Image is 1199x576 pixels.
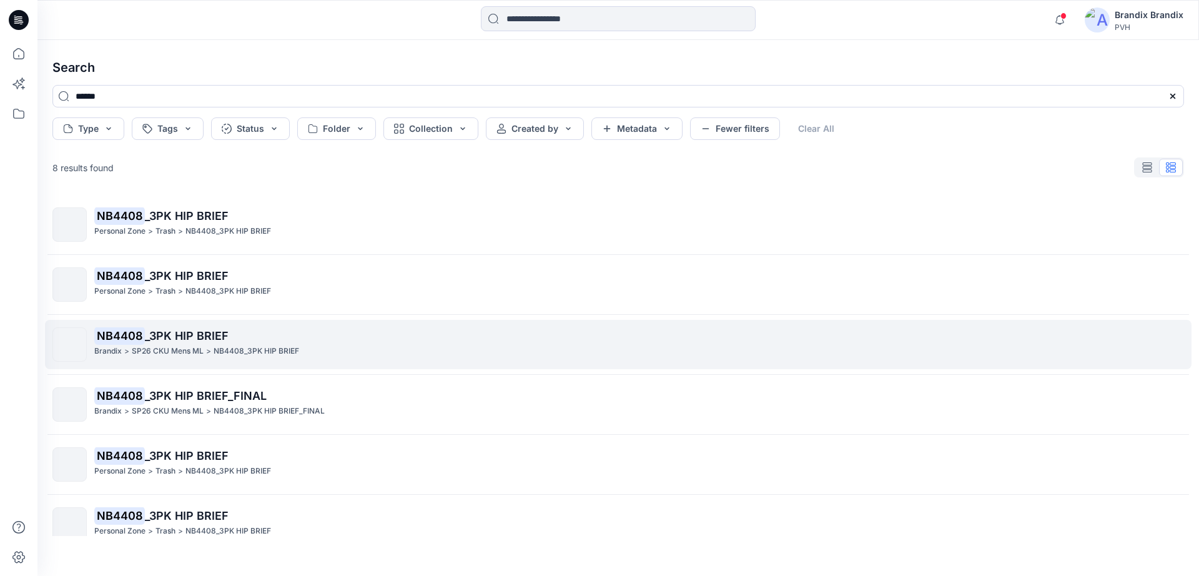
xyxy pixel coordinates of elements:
[155,225,175,238] p: Trash
[94,465,146,478] p: Personal Zone
[211,117,290,140] button: Status
[145,389,267,402] span: _3PK HIP BRIEF_FINAL
[124,405,129,418] p: >
[148,525,153,538] p: >
[45,200,1192,249] a: NB4408_3PK HIP BRIEFPersonal Zone>Trash>NB4408_3PK HIP BRIEF
[178,525,183,538] p: >
[214,345,299,358] p: NB4408_3PK HIP BRIEF
[214,405,325,418] p: NB4408_3PK HIP BRIEF_FINAL
[52,117,124,140] button: Type
[1115,7,1183,22] div: Brandix Brandix
[155,465,175,478] p: Trash
[178,225,183,238] p: >
[94,267,145,284] mark: NB4408
[155,525,175,538] p: Trash
[591,117,683,140] button: Metadata
[94,387,145,404] mark: NB4408
[145,209,229,222] span: _3PK HIP BRIEF
[155,285,175,298] p: Trash
[1085,7,1110,32] img: avatar
[132,345,204,358] p: SP26 CKU Mens ML
[45,320,1192,369] a: NB4408_3PK HIP BRIEFBrandix>SP26 CKU Mens ML>NB4408_3PK HIP BRIEF
[45,500,1192,549] a: NB4408_3PK HIP BRIEFPersonal Zone>Trash>NB4408_3PK HIP BRIEF
[52,161,114,174] p: 8 results found
[145,329,229,342] span: _3PK HIP BRIEF
[94,507,145,524] mark: NB4408
[94,345,122,358] p: Brandix
[383,117,478,140] button: Collection
[94,207,145,224] mark: NB4408
[178,285,183,298] p: >
[297,117,376,140] button: Folder
[42,50,1194,85] h4: Search
[185,285,271,298] p: NB4408_3PK HIP BRIEF
[94,447,145,464] mark: NB4408
[206,345,211,358] p: >
[185,225,271,238] p: NB4408_3PK HIP BRIEF
[185,465,271,478] p: NB4408_3PK HIP BRIEF
[45,440,1192,489] a: NB4408_3PK HIP BRIEFPersonal Zone>Trash>NB4408_3PK HIP BRIEF
[178,465,183,478] p: >
[1115,22,1183,32] div: PVH
[145,509,229,522] span: _3PK HIP BRIEF
[145,269,229,282] span: _3PK HIP BRIEF
[132,405,204,418] p: SP26 CKU Mens ML
[185,525,271,538] p: NB4408_3PK HIP BRIEF
[94,327,145,344] mark: NB4408
[148,285,153,298] p: >
[94,225,146,238] p: Personal Zone
[690,117,780,140] button: Fewer filters
[145,449,229,462] span: _3PK HIP BRIEF
[124,345,129,358] p: >
[132,117,204,140] button: Tags
[486,117,584,140] button: Created by
[94,405,122,418] p: Brandix
[148,465,153,478] p: >
[94,285,146,298] p: Personal Zone
[45,380,1192,429] a: NB4408_3PK HIP BRIEF_FINALBrandix>SP26 CKU Mens ML>NB4408_3PK HIP BRIEF_FINAL
[206,405,211,418] p: >
[148,225,153,238] p: >
[94,525,146,538] p: Personal Zone
[45,260,1192,309] a: NB4408_3PK HIP BRIEFPersonal Zone>Trash>NB4408_3PK HIP BRIEF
